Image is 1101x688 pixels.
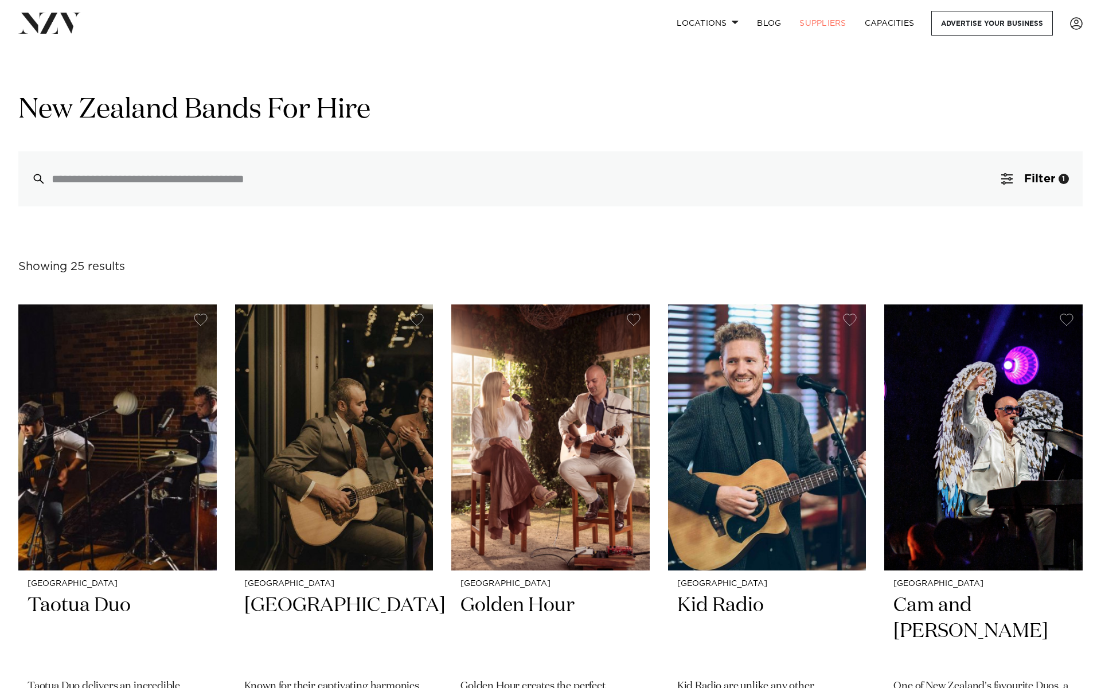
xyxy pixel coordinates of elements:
small: [GEOGRAPHIC_DATA] [244,580,424,588]
small: [GEOGRAPHIC_DATA] [893,580,1073,588]
div: Showing 25 results [18,258,125,276]
img: nzv-logo.png [18,13,81,33]
span: Filter [1024,173,1055,185]
a: Capacities [856,11,924,36]
div: 1 [1059,174,1069,184]
small: [GEOGRAPHIC_DATA] [677,580,857,588]
h2: Kid Radio [677,593,857,670]
h2: Golden Hour [460,593,641,670]
h2: Cam and [PERSON_NAME] [893,593,1073,670]
small: [GEOGRAPHIC_DATA] [460,580,641,588]
a: Advertise your business [931,11,1053,36]
h2: Taotua Duo [28,593,208,670]
a: Locations [667,11,748,36]
button: Filter1 [987,151,1083,206]
a: BLOG [748,11,790,36]
h1: New Zealand Bands For Hire [18,92,1083,128]
h2: [GEOGRAPHIC_DATA] [244,593,424,670]
a: SUPPLIERS [790,11,855,36]
small: [GEOGRAPHIC_DATA] [28,580,208,588]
